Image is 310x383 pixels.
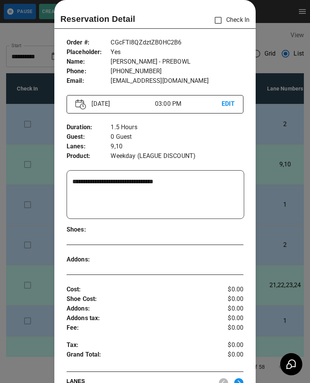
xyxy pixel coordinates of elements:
p: Check In [210,12,250,28]
p: $0.00 [214,350,243,362]
p: $0.00 [214,304,243,314]
img: Vector [75,99,86,110]
p: Addons tax : [67,314,214,323]
p: Reservation Detail [60,13,135,25]
p: Shoes : [67,225,111,235]
p: [PHONE_NUMBER] [111,67,243,76]
p: Name : [67,57,111,67]
p: Yes [111,48,243,57]
p: Product : [67,151,111,161]
p: CGcFTl8QZdztZB0HC2B6 [111,38,243,48]
p: Addons : [67,255,111,265]
p: Shoe Cost : [67,294,214,304]
p: Weekday (LEAGUE DISCOUNT) [111,151,243,161]
p: 0 Guest [111,132,243,142]
p: $0.00 [214,323,243,333]
p: Email : [67,76,111,86]
p: Phone : [67,67,111,76]
p: 9,10 [111,142,243,151]
p: EDIT [222,99,235,109]
p: $0.00 [214,340,243,350]
p: $0.00 [214,285,243,294]
p: Guest : [67,132,111,142]
p: Order # : [67,38,111,48]
p: Duration : [67,123,111,132]
p: Tax : [67,340,214,350]
p: $0.00 [214,314,243,323]
p: [DATE] [88,99,155,108]
p: $0.00 [214,294,243,304]
p: Grand Total : [67,350,214,362]
p: Placeholder : [67,48,111,57]
p: Cost : [67,285,214,294]
p: 03:00 PM [155,99,222,108]
p: Addons : [67,304,214,314]
p: Lanes : [67,142,111,151]
p: 1.5 Hours [111,123,243,132]
p: Fee : [67,323,214,333]
p: [PERSON_NAME] - PREBOWL [111,57,243,67]
p: [EMAIL_ADDRESS][DOMAIN_NAME] [111,76,243,86]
